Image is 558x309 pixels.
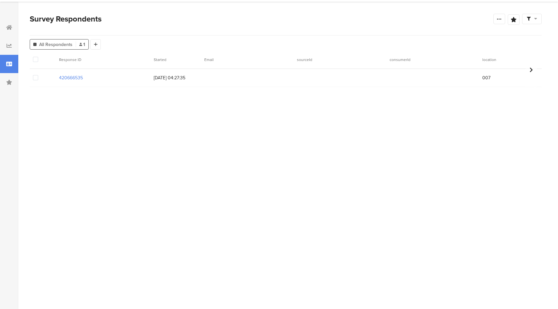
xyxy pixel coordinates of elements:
[59,57,81,63] span: Response ID
[39,41,72,48] span: All Respondents
[59,74,83,81] section: 420666535
[204,57,286,63] section: Email
[482,74,490,81] span: 007
[154,57,166,63] span: Started
[297,57,379,63] section: sourceId
[79,41,85,48] span: 1
[390,57,471,63] section: consumerId
[154,74,198,81] span: [DATE] 04:27:35
[30,13,101,25] span: Survey Respondents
